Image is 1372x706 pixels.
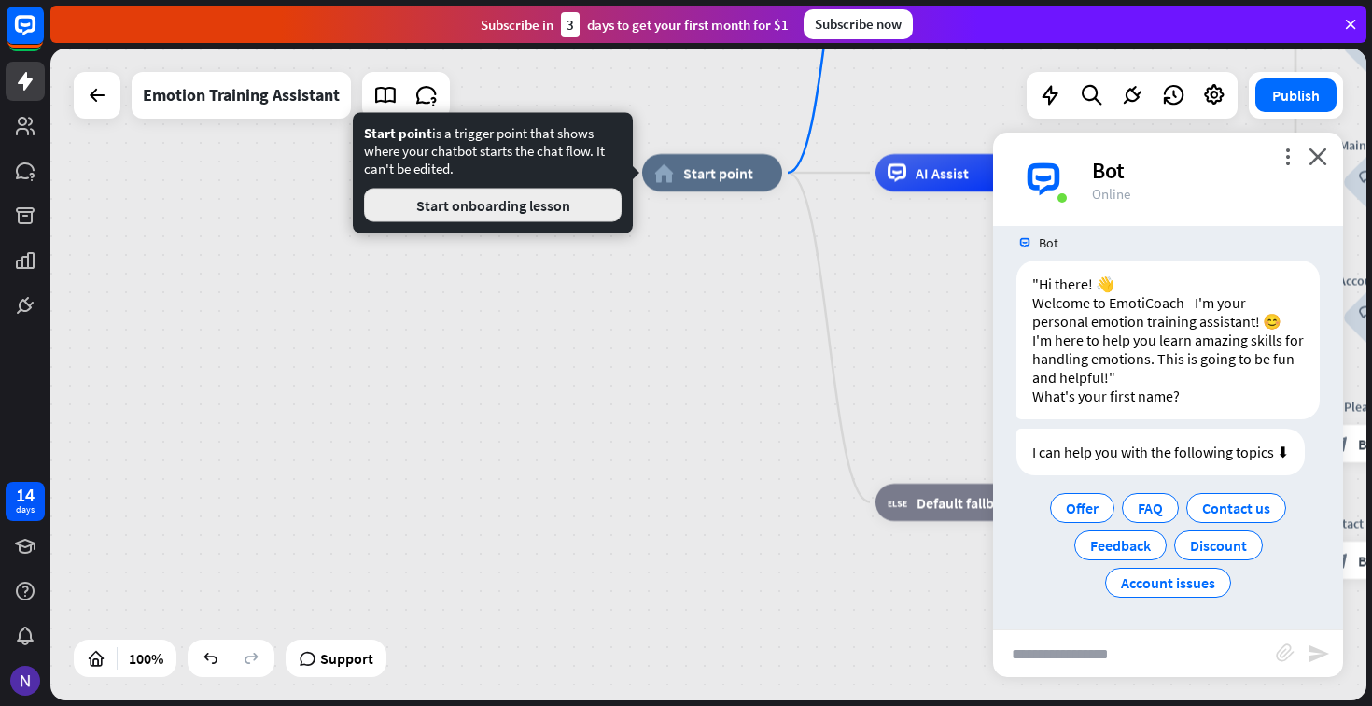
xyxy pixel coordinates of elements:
[123,643,169,673] div: 100%
[1276,643,1295,662] i: block_attachment
[1255,78,1337,112] button: Publish
[364,124,432,142] span: Start point
[561,12,580,37] div: 3
[804,9,913,39] div: Subscribe now
[364,189,622,222] button: Start onboarding lesson
[6,482,45,521] a: 14 days
[16,487,35,503] div: 14
[1190,536,1247,555] span: Discount
[1308,642,1330,665] i: send
[1092,185,1321,203] div: Online
[364,124,622,222] div: is a trigger point that shows where your chatbot starts the chat flow. It can't be edited.
[1092,156,1321,185] div: Bot
[917,493,1015,512] span: Default fallback
[888,493,907,512] i: block_fallback
[683,163,753,182] span: Start point
[654,163,674,182] i: home_2
[1138,499,1163,517] span: FAQ
[1090,536,1151,555] span: Feedback
[1066,499,1099,517] span: Offer
[916,163,969,182] span: AI Assist
[1279,148,1296,165] i: more_vert
[1016,261,1320,419] div: "Hi there! 👋 Welcome to EmotiCoach - I'm your personal emotion training assistant! 😊 I'm here to ...
[16,503,35,516] div: days
[1016,429,1305,475] div: I can help you with the following topics ⬇
[143,72,340,119] div: Emotion Training Assistant
[320,643,373,673] span: Support
[481,12,789,37] div: Subscribe in days to get your first month for $1
[1309,148,1327,165] i: close
[1039,234,1058,251] span: Bot
[1202,499,1270,517] span: Contact us
[1121,573,1215,592] span: Account issues
[15,7,71,64] button: Open LiveChat chat widget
